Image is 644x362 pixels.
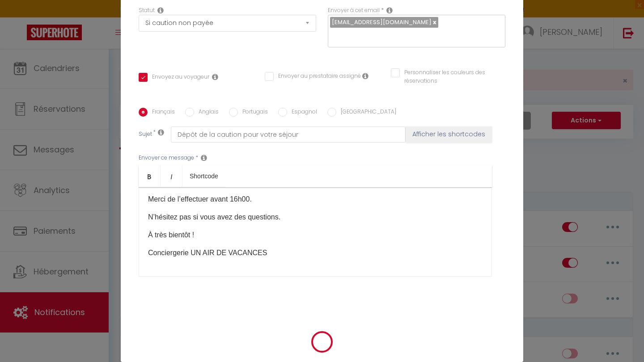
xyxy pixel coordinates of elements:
[148,248,483,258] p: Conciergerie UN AIR DE VACANCES
[139,165,161,187] a: Bold
[328,6,380,15] label: Envoyer à cet email
[7,4,34,30] button: Ouvrir le widget de chat LiveChat
[201,154,207,161] i: Message
[194,108,219,118] label: Anglais
[161,165,182,187] a: Italic
[332,18,432,26] span: [EMAIL_ADDRESS][DOMAIN_NAME]
[362,72,369,80] i: Envoyer au prestataire si il est assigné
[386,7,393,14] i: Recipient
[250,195,251,203] span: .
[336,108,396,118] label: [GEOGRAPHIC_DATA]
[406,126,492,143] button: Afficher les shortcodes
[148,195,250,203] span: Merci de l’effectuer avant 16h00
[157,7,164,14] i: Booking status
[148,231,194,239] span: À très bientôt !
[212,73,218,80] i: Envoyer au voyageur
[148,213,280,221] span: N’hésitez pas si vous avez des questions.
[158,129,164,136] i: Subject
[182,165,225,187] a: Shortcode
[148,108,175,118] label: Français
[139,6,155,15] label: Statut
[287,108,317,118] label: Espagnol
[238,108,268,118] label: Portugais
[139,154,194,162] label: Envoyer ce message
[139,130,152,139] label: Sujet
